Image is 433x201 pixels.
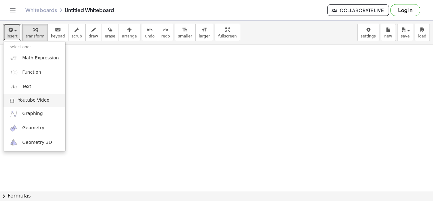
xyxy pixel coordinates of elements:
[182,26,188,34] i: format_size
[361,34,376,38] span: settings
[390,4,420,16] button: Log in
[72,34,82,38] span: scrub
[3,51,65,65] a: Math Expression
[119,24,140,41] button: arrange
[201,26,207,34] i: format_size
[215,24,240,41] button: fullscreen
[10,83,18,91] img: Aa.png
[10,138,18,146] img: ggb-3d.svg
[142,24,158,41] button: undoundo
[22,84,31,90] span: Text
[3,80,65,94] a: Text
[22,55,59,61] span: Math Expression
[26,34,44,38] span: transform
[10,124,18,132] img: ggb-geometry.svg
[10,54,18,62] img: sqrt_x.png
[43,59,170,154] iframe: How I Won the Largest Pokemon Tournament Ever (Again)
[85,24,102,41] button: draw
[55,26,61,34] i: keyboard
[218,34,236,38] span: fullscreen
[3,94,65,107] a: Youtube Video
[418,34,426,38] span: load
[3,65,65,79] a: Function
[195,24,213,41] button: format_sizelarger
[22,111,43,117] span: Graphing
[22,139,52,146] span: Geometry 3D
[122,34,137,38] span: arrange
[327,4,389,16] button: Collaborate Live
[397,24,413,41] button: save
[8,5,18,15] button: Toggle navigation
[3,24,21,41] button: insert
[101,24,119,41] button: erase
[18,97,49,104] span: Youtube Video
[68,24,86,41] button: scrub
[178,34,192,38] span: smaller
[22,125,44,131] span: Geometry
[161,34,170,38] span: redo
[25,7,57,13] a: Whiteboards
[51,34,65,38] span: keypad
[158,24,173,41] button: redoredo
[10,110,18,118] img: ggb-graphing.svg
[357,24,379,41] button: settings
[22,69,41,76] span: Function
[22,24,48,41] button: transform
[7,34,17,38] span: insert
[3,44,65,51] li: select one:
[401,34,410,38] span: save
[48,24,68,41] button: keyboardkeypad
[89,34,98,38] span: draw
[381,24,396,41] button: new
[333,7,384,13] span: Collaborate Live
[147,26,153,34] i: undo
[415,24,430,41] button: load
[3,135,65,150] a: Geometry 3D
[3,121,65,135] a: Geometry
[105,34,115,38] span: erase
[175,24,196,41] button: format_sizesmaller
[199,34,210,38] span: larger
[10,68,18,76] img: f_x.png
[145,34,155,38] span: undo
[384,34,392,38] span: new
[3,107,65,121] a: Graphing
[163,26,169,34] i: redo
